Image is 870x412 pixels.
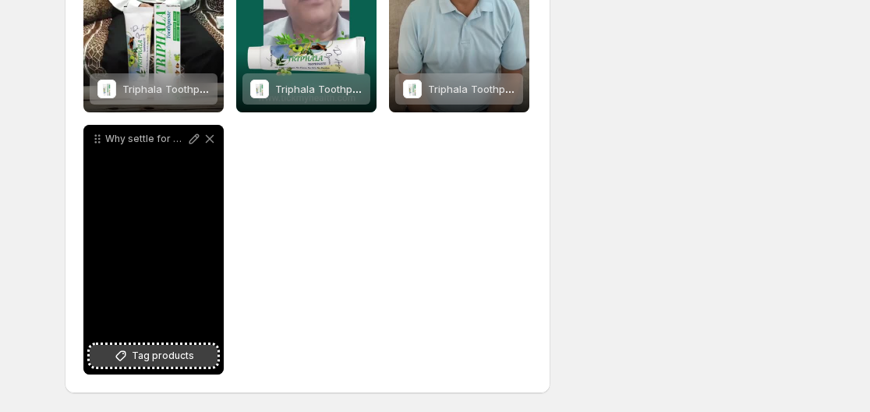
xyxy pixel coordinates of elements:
[275,83,429,95] span: Triphala Toothpaste - SLS-Free
[122,83,276,95] span: Triphala Toothpaste - SLS-Free
[105,133,186,145] p: Why settle for chemicals when you can have natures touch [PERSON_NAME] Triphala Toothpaste is you...
[250,80,269,98] img: Triphala Toothpaste - SLS-Free
[83,125,224,375] div: Why settle for chemicals when you can have natures touch [PERSON_NAME] Triphala Toothpaste is you...
[428,83,582,95] span: Triphala Toothpaste - SLS-Free
[90,345,217,367] button: Tag products
[97,80,116,98] img: Triphala Toothpaste - SLS-Free
[132,348,194,364] span: Tag products
[403,80,422,98] img: Triphala Toothpaste - SLS-Free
